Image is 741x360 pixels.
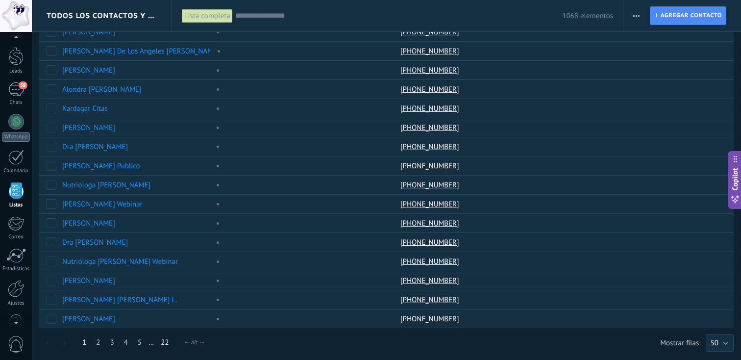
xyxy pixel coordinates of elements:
[400,257,461,266] a: [PHONE_NUMBER]
[2,266,30,272] div: Estadísticas
[77,333,91,352] a: 1
[62,295,177,305] a: [PERSON_NAME] [PERSON_NAME] L.
[730,168,740,191] span: Copilot
[706,334,734,352] button: 50
[400,161,461,170] a: [PHONE_NUMBER]
[62,123,115,132] a: [PERSON_NAME]
[400,314,461,323] a: [PHONE_NUMBER]
[400,123,461,132] a: [PHONE_NUMBER]
[184,339,205,346] div: ← Alt →
[133,333,147,352] a: 5
[2,132,30,142] div: WhatsApp
[105,333,119,352] a: 3
[62,219,115,228] a: [PERSON_NAME]
[2,300,30,307] div: Ajustes
[62,85,142,94] a: Alondra [PERSON_NAME]
[62,27,115,37] a: [PERSON_NAME]
[62,238,128,247] a: Dra [PERSON_NAME]
[156,333,173,352] a: 22
[47,11,158,21] span: Todos los contactos y empresas
[91,333,105,352] a: 2
[400,142,461,151] a: [PHONE_NUMBER]
[629,6,643,25] button: Más
[62,314,115,324] a: [PERSON_NAME]
[149,339,153,347] span: ...
[62,47,220,56] a: [PERSON_NAME] De Los Angeles [PERSON_NAME]
[400,66,461,75] a: [PHONE_NUMBER]
[2,168,30,174] div: Calendario
[119,333,133,352] a: 4
[400,238,461,247] a: [PHONE_NUMBER]
[2,100,30,106] div: Chats
[2,234,30,240] div: Correo
[62,276,115,285] a: [PERSON_NAME]
[62,142,128,152] a: Dra [PERSON_NAME]
[62,104,108,113] a: Kardagar Citas
[400,295,461,304] a: [PHONE_NUMBER]
[400,200,461,208] a: [PHONE_NUMBER]
[711,338,718,348] span: 50
[19,81,27,89] span: 38
[661,7,722,25] span: Agregar contacto
[400,85,461,94] a: [PHONE_NUMBER]
[660,338,700,348] p: Mostrar filas:
[562,11,613,21] span: 1068 elementos
[182,9,233,23] div: Lista completa
[400,27,461,36] a: [PHONE_NUMBER]
[400,219,461,228] a: [PHONE_NUMBER]
[62,200,143,209] a: [PERSON_NAME] Webinar
[62,161,140,171] a: [PERSON_NAME] Publico
[2,68,30,75] div: Leads
[62,180,150,190] a: Nutriologa [PERSON_NAME]
[400,180,461,189] a: [PHONE_NUMBER]
[400,104,461,113] a: [PHONE_NUMBER]
[400,47,461,55] a: [PHONE_NUMBER]
[650,6,726,25] a: Agregar contacto
[62,257,178,266] a: Nutrióloga [PERSON_NAME] Webinar
[2,202,30,208] div: Listas
[400,276,461,285] a: [PHONE_NUMBER]
[62,66,115,75] a: [PERSON_NAME]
